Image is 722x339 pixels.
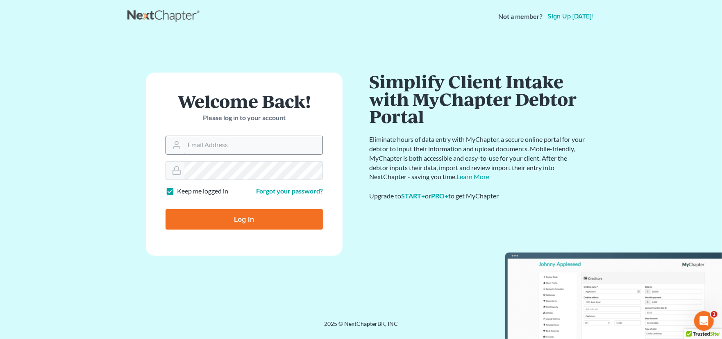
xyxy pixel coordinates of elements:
label: Keep me logged in [177,187,228,196]
a: Learn More [456,173,489,180]
div: 2025 © NextChapterBK, INC [127,320,595,334]
h1: Simplify Client Intake with MyChapter Debtor Portal [369,73,586,125]
div: Upgrade to or to get MyChapter [369,191,586,201]
a: Forgot your password? [256,187,323,195]
iframe: Intercom live chat [694,311,714,331]
p: Eliminate hours of data entry with MyChapter, a secure online portal for your debtor to input the... [369,135,586,182]
input: Email Address [184,136,322,154]
a: START+ [401,192,425,200]
a: Sign up [DATE]! [546,13,595,20]
span: 1 [711,311,717,318]
input: Log In [166,209,323,230]
strong: Not a member? [498,12,543,21]
h1: Welcome Back! [166,92,323,110]
a: PRO+ [431,192,448,200]
p: Please log in to your account [166,113,323,123]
